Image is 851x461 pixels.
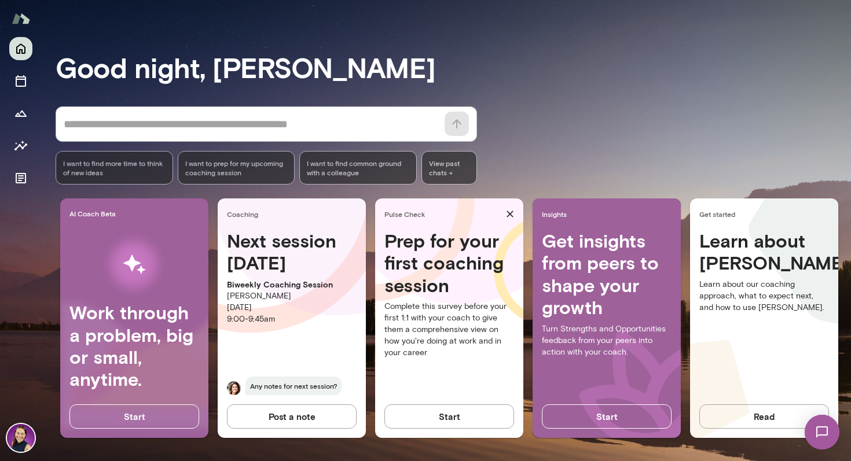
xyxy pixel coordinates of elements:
span: I want to find more time to think of new ideas [63,158,166,177]
img: Rehana Manejwala [7,424,35,452]
span: Pulse Check [384,209,501,219]
div: I want to prep for my upcoming coaching session [178,151,295,185]
button: Insights [9,134,32,157]
h4: Prep for your first coaching session [384,230,514,296]
div: I want to find common ground with a colleague [299,151,417,185]
h4: Work through a problem, big or small, anytime. [69,301,199,390]
h4: Next session [DATE] [227,230,357,274]
p: 9:00 - 9:45am [227,314,357,325]
button: Post a note [227,404,357,429]
button: Read [699,404,829,429]
h4: Get insights from peers to shape your growth [542,230,672,319]
span: I want to prep for my upcoming coaching session [185,158,288,177]
button: Documents [9,167,32,190]
img: AI Workflows [83,228,186,301]
p: Complete this survey before your first 1:1 with your coach to give them a comprehensive view on h... [384,301,514,359]
button: Growth Plan [9,102,32,125]
button: Home [9,37,32,60]
button: Sessions [9,69,32,93]
span: I want to find common ground with a colleague [307,158,409,177]
span: View past chats -> [421,151,477,185]
p: Learn about our coaching approach, what to expect next, and how to use [PERSON_NAME]. [699,279,829,314]
img: Mento [12,8,30,29]
button: Start [542,404,672,429]
p: Turn Strengths and Opportunities feedback from your peers into action with your coach. [542,323,672,358]
h3: Good night, [PERSON_NAME] [56,51,851,83]
span: AI Coach Beta [69,209,204,218]
button: Start [69,404,199,429]
span: Get started [699,209,834,219]
img: Gwen [227,381,241,395]
div: I want to find more time to think of new ideas [56,151,173,185]
p: [DATE] [227,302,357,314]
p: Biweekly Coaching Session [227,279,357,290]
p: [PERSON_NAME] [227,290,357,302]
button: Start [384,404,514,429]
span: Any notes for next session? [245,377,342,395]
span: Coaching [227,209,361,219]
span: Insights [542,209,676,219]
h4: Learn about [PERSON_NAME] [699,230,829,274]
